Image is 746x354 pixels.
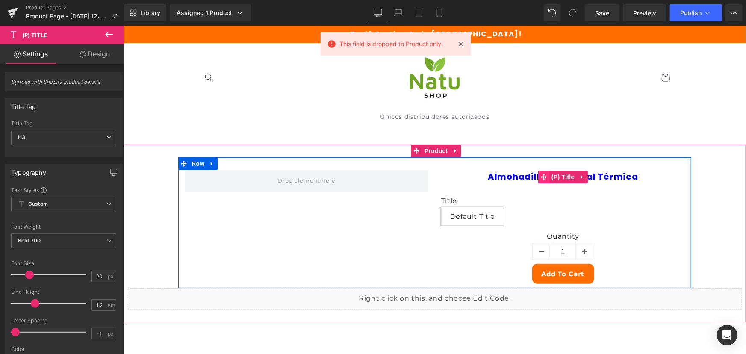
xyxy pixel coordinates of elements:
button: Undo [544,4,561,21]
div: Text Styles [11,186,116,193]
span: px [108,331,115,336]
span: em [108,302,115,308]
span: Default Title [327,182,372,200]
span: px [108,274,115,279]
div: Line Height [11,289,116,295]
div: Color [11,346,116,352]
label: Quantity [318,206,561,217]
span: (P) Title [22,32,47,38]
b: Custom [28,201,48,208]
span: Publish [680,9,702,16]
div: Font Weight [11,224,116,230]
a: Expand / Collapse [83,132,94,145]
button: Add To Cart [409,238,471,258]
span: This field is dropped to Product only. [339,39,443,49]
b: Bold 700 [18,237,41,244]
div: Title Tag [11,121,116,127]
button: Publish [670,4,722,21]
a: Expand / Collapse [453,145,464,158]
span: Preview [633,9,656,18]
div: Assigned 1 Product [177,9,244,17]
a: Product Pages [26,4,124,11]
a: New Library [124,4,166,21]
span: (P) Title [426,145,453,158]
button: More [725,4,743,21]
a: Design [64,44,126,64]
span: ¡Envió Gratis a toda [GEOGRAPHIC_DATA]! [224,3,398,13]
a: Preview [623,4,666,21]
label: Title [318,171,561,181]
span: Row [66,132,83,145]
b: H3 [18,134,25,140]
a: Tablet [409,4,429,21]
button: Redo [564,4,581,21]
a: Expand / Collapse [327,119,338,132]
div: Title Tag [11,98,36,110]
span: Product [299,119,327,132]
div: Font Size [11,260,116,266]
span: Save [595,9,609,18]
div: Typography [11,164,46,176]
a: Laptop [388,4,409,21]
a: Únicos distribuidores autorizados [252,82,371,100]
div: Open Intercom Messenger [717,325,737,345]
a: Natu Store Colombia [280,26,342,77]
summary: Búsqueda [76,42,95,61]
img: Natu Store Colombia [283,29,339,74]
a: Mobile [429,4,450,21]
span: Library [140,9,160,17]
div: Letter Spacing [11,318,116,324]
span: Product Page - [DATE] 12:56:56 [26,13,108,20]
a: Almohadilla Menstrual Térmica [364,146,515,156]
span: Únicos distribuidores autorizados [257,87,366,95]
span: Synced with Shopify product details [11,79,116,91]
a: Desktop [368,4,388,21]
